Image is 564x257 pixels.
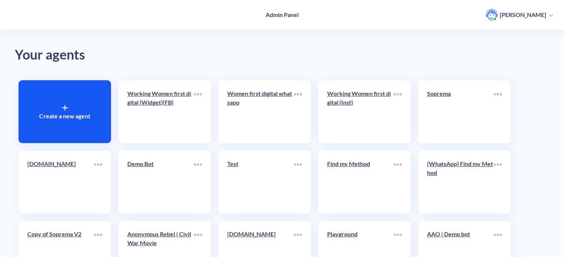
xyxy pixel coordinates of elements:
[39,112,90,121] p: Create a new agent
[427,89,494,98] p: Soprema
[482,8,557,21] button: user photo[PERSON_NAME]
[427,159,494,177] p: (WhatsApp) Find my Method
[15,44,549,65] div: Your agents
[327,89,394,134] a: Working Women first digital (Inst)
[227,89,294,134] a: Women first digital whatsapp
[27,230,94,239] p: Copy of Soprema V2
[327,230,394,239] p: Playground
[227,89,294,107] p: Women first digital whatsapp
[127,159,194,168] p: Demo Bot
[127,159,194,204] a: Demo Bot
[427,89,494,134] a: Soprema
[227,230,294,239] p: [DOMAIN_NAME]
[27,159,94,204] a: [DOMAIN_NAME]
[327,159,394,168] p: Find my Method
[500,11,546,19] p: [PERSON_NAME]
[327,89,394,107] p: Working Women first digital (Inst)
[127,89,194,134] a: Working Women first digital (Widget)(FB)
[127,230,194,247] p: Anonymous Rebel | Civil War Movie
[266,11,299,18] h4: Admin Panel
[227,159,294,204] a: Test
[327,159,394,204] a: Find my Method
[486,9,498,21] img: user photo
[427,230,494,239] p: AAO | Demo bot
[127,89,194,107] p: Working Women first digital (Widget)(FB)
[27,159,94,168] p: [DOMAIN_NAME]
[227,159,294,168] p: Test
[427,159,494,204] a: (WhatsApp) Find my Method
